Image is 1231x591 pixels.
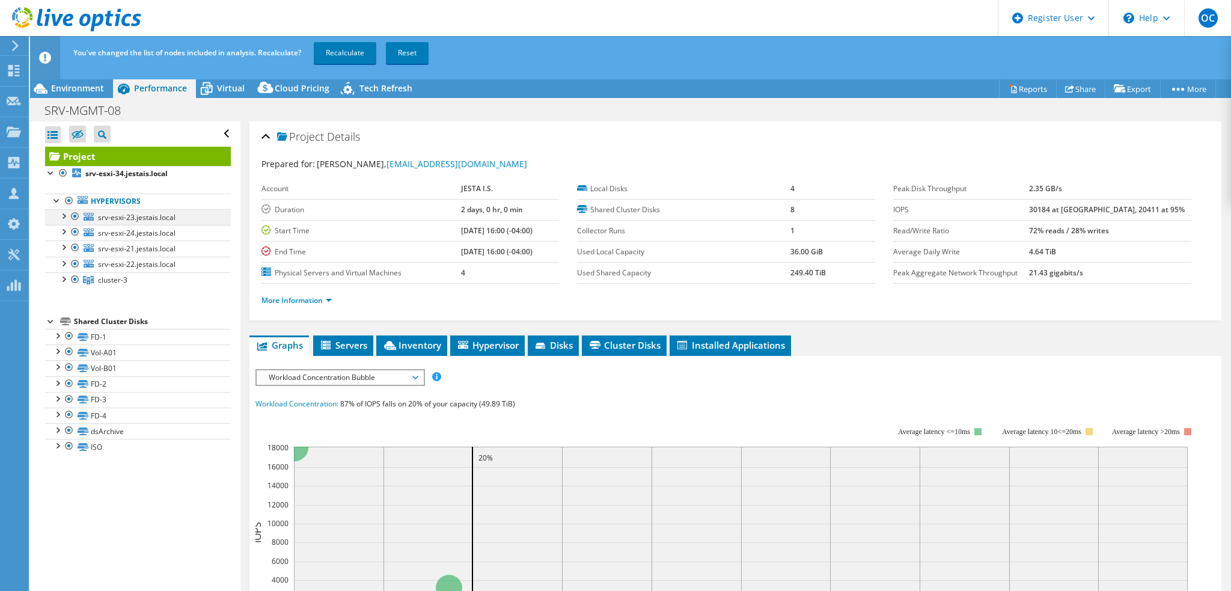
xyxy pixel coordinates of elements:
a: Recalculate [314,42,376,64]
label: Local Disks [577,183,790,195]
b: 8 [790,204,795,215]
a: More [1160,79,1216,98]
span: Tech Refresh [359,82,412,94]
a: Hypervisors [45,194,231,209]
svg: \n [1123,13,1134,23]
a: ISO [45,439,231,455]
label: Read/Write Ratio [893,225,1029,237]
a: dsArchive [45,423,231,439]
a: FD-3 [45,392,231,408]
span: srv-esxi-23.jestais.local [98,212,176,222]
text: 8000 [272,537,289,547]
b: 36.00 GiB [790,247,823,257]
b: 4.64 TiB [1029,247,1056,257]
span: 87% of IOPS falls on 20% of your capacity (49.89 TiB) [340,399,515,409]
b: [DATE] 16:00 (-04:00) [461,247,533,257]
text: Average latency >20ms [1111,427,1179,436]
a: srv-esxi-21.jestais.local [45,240,231,256]
a: FD-1 [45,329,231,344]
a: srv-esxi-22.jestais.local [45,257,231,272]
label: IOPS [893,204,1029,216]
b: 1 [790,225,795,236]
span: srv-esxi-22.jestais.local [98,259,176,269]
b: 2 days, 0 hr, 0 min [461,204,523,215]
label: Average Daily Write [893,246,1029,258]
label: Physical Servers and Virtual Machines [261,267,462,279]
b: 21.43 gigabits/s [1029,268,1083,278]
tspan: Average latency 10<=20ms [1002,427,1081,436]
span: [PERSON_NAME], [317,158,527,170]
b: 4 [461,268,465,278]
span: srv-esxi-21.jestais.local [98,243,176,254]
a: srv-esxi-24.jestais.local [45,225,231,240]
span: Installed Applications [676,339,785,351]
a: Reports [999,79,1057,98]
span: Virtual [217,82,245,94]
text: 14000 [267,480,289,491]
a: FD-2 [45,376,231,392]
tspan: Average latency <=10ms [898,427,970,436]
h1: SRV-MGMT-08 [39,104,139,117]
b: 249.40 TiB [790,268,826,278]
label: Collector Runs [577,225,790,237]
span: Performance [134,82,187,94]
a: srv-esxi-34.jestais.local [45,166,231,182]
a: Vol-A01 [45,344,231,360]
span: Details [327,129,360,144]
span: Cluster Disks [588,339,661,351]
label: Used Shared Capacity [577,267,790,279]
label: Used Local Capacity [577,246,790,258]
b: 30184 at [GEOGRAPHIC_DATA], 20411 at 95% [1029,204,1185,215]
span: Disks [534,339,573,351]
span: Graphs [255,339,303,351]
a: cluster-3 [45,272,231,288]
span: Environment [51,82,104,94]
span: Workload Concentration Bubble [263,370,417,385]
b: JESTA I.S. [461,183,493,194]
a: FD-4 [45,408,231,423]
b: [DATE] 16:00 (-04:00) [461,225,533,236]
a: srv-esxi-23.jestais.local [45,209,231,225]
span: Inventory [382,339,441,351]
a: Share [1056,79,1105,98]
div: Shared Cluster Disks [74,314,231,329]
a: Project [45,147,231,166]
label: Peak Aggregate Network Throughput [893,267,1029,279]
span: You've changed the list of nodes included in analysis. Recalculate? [73,47,301,58]
span: Project [277,131,324,143]
a: Export [1105,79,1161,98]
label: Account [261,183,462,195]
a: Vol-B01 [45,360,231,376]
a: More Information [261,295,332,305]
b: 4 [790,183,795,194]
text: 16000 [267,462,289,472]
b: srv-esxi-34.jestais.local [85,168,168,179]
label: Start Time [261,225,462,237]
label: Prepared for: [261,158,315,170]
span: Hypervisor [456,339,519,351]
label: Shared Cluster Disks [577,204,790,216]
text: 4000 [272,575,289,585]
text: 18000 [267,442,289,453]
text: 6000 [272,556,289,566]
label: Peak Disk Throughput [893,183,1029,195]
span: srv-esxi-24.jestais.local [98,228,176,238]
span: OC [1199,8,1218,28]
text: IOPS [251,522,264,543]
a: Reset [386,42,429,64]
text: 20% [478,453,493,463]
a: [EMAIL_ADDRESS][DOMAIN_NAME] [386,158,527,170]
text: 10000 [267,518,289,528]
label: End Time [261,246,462,258]
label: Duration [261,204,462,216]
b: 72% reads / 28% writes [1029,225,1109,236]
text: 12000 [267,500,289,510]
span: Workload Concentration: [255,399,338,409]
span: cluster-3 [98,275,127,285]
span: Cloud Pricing [275,82,329,94]
span: Servers [319,339,367,351]
b: 2.35 GB/s [1029,183,1062,194]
